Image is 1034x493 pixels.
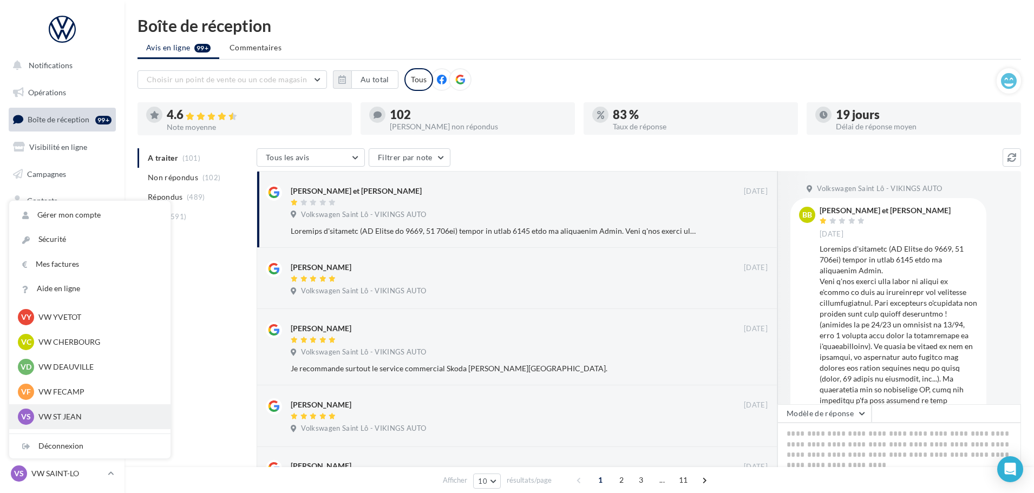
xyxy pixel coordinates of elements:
[744,462,768,472] span: [DATE]
[148,172,198,183] span: Non répondus
[6,216,118,239] a: Médiathèque
[21,312,31,323] span: VY
[6,81,118,104] a: Opérations
[291,363,697,374] div: Je recommande surtout le service commercial Skoda [PERSON_NAME][GEOGRAPHIC_DATA].
[6,136,118,159] a: Visibilité en ligne
[168,212,187,221] span: (591)
[333,70,398,89] button: Au total
[390,123,566,130] div: [PERSON_NAME] non répondus
[27,169,66,178] span: Campagnes
[147,75,307,84] span: Choisir un point de vente ou un code magasin
[6,163,118,186] a: Campagnes
[820,229,843,239] span: [DATE]
[6,54,114,77] button: Notifications
[291,461,351,471] div: [PERSON_NAME]
[507,475,552,485] span: résultats/page
[28,115,89,124] span: Boîte de réception
[744,324,768,334] span: [DATE]
[820,207,951,214] div: [PERSON_NAME] et [PERSON_NAME]
[836,109,1012,121] div: 19 jours
[38,386,158,397] p: VW FECAMP
[473,474,501,489] button: 10
[613,109,789,121] div: 83 %
[14,468,24,479] span: VS
[291,186,422,196] div: [PERSON_NAME] et [PERSON_NAME]
[777,404,872,423] button: Modèle de réponse
[266,153,310,162] span: Tous les avis
[148,192,183,202] span: Répondus
[38,337,158,347] p: VW CHERBOURG
[9,252,171,277] a: Mes factures
[21,337,31,347] span: VC
[301,286,426,296] span: Volkswagen Saint Lô - VIKINGS AUTO
[301,210,426,220] span: Volkswagen Saint Lô - VIKINGS AUTO
[21,386,31,397] span: VF
[301,347,426,357] span: Volkswagen Saint Lô - VIKINGS AUTO
[6,108,118,131] a: Boîte de réception99+
[27,196,57,205] span: Contacts
[29,142,87,152] span: Visibilité en ligne
[291,262,351,273] div: [PERSON_NAME]
[997,456,1023,482] div: Open Intercom Messenger
[291,226,697,236] div: Loremips d'sitametc (AD Elitse do 9669, 51 706ei) tempor in utlab 6145 etdo ma aliquaenim Admin. ...
[744,400,768,410] span: [DATE]
[592,471,609,489] span: 1
[632,471,650,489] span: 3
[230,42,282,53] span: Commentaires
[257,148,365,167] button: Tous les avis
[202,173,221,182] span: (102)
[28,88,66,97] span: Opérations
[817,184,942,194] span: Volkswagen Saint Lô - VIKINGS AUTO
[38,411,158,422] p: VW ST JEAN
[9,463,116,484] a: VS VW SAINT-LO
[9,227,171,252] a: Sécurité
[653,471,671,489] span: ...
[291,399,351,410] div: [PERSON_NAME]
[744,187,768,196] span: [DATE]
[291,323,351,334] div: [PERSON_NAME]
[138,17,1021,34] div: Boîte de réception
[6,244,118,266] a: Calendrier
[478,477,487,485] span: 10
[6,189,118,212] a: Contacts
[301,424,426,433] span: Volkswagen Saint Lô - VIKINGS AUTO
[167,123,343,131] div: Note moyenne
[6,306,118,338] a: Campagnes DataOnDemand
[802,209,812,220] span: BB
[29,61,73,70] span: Notifications
[443,475,467,485] span: Afficher
[9,434,171,458] div: Déconnexion
[38,361,158,372] p: VW DEAUVILLE
[21,361,31,372] span: VD
[390,109,566,121] div: 102
[167,109,343,121] div: 4.6
[21,411,31,422] span: VS
[351,70,398,89] button: Au total
[9,203,171,227] a: Gérer mon compte
[138,70,327,89] button: Choisir un point de vente ou un code magasin
[744,263,768,273] span: [DATE]
[6,270,118,302] a: PLV et print personnalisable
[9,277,171,301] a: Aide en ligne
[613,471,630,489] span: 2
[836,123,1012,130] div: Délai de réponse moyen
[31,468,103,479] p: VW SAINT-LO
[404,68,433,91] div: Tous
[675,471,692,489] span: 11
[613,123,789,130] div: Taux de réponse
[95,116,112,124] div: 99+
[187,193,205,201] span: (489)
[369,148,450,167] button: Filtrer par note
[38,312,158,323] p: VW YVETOT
